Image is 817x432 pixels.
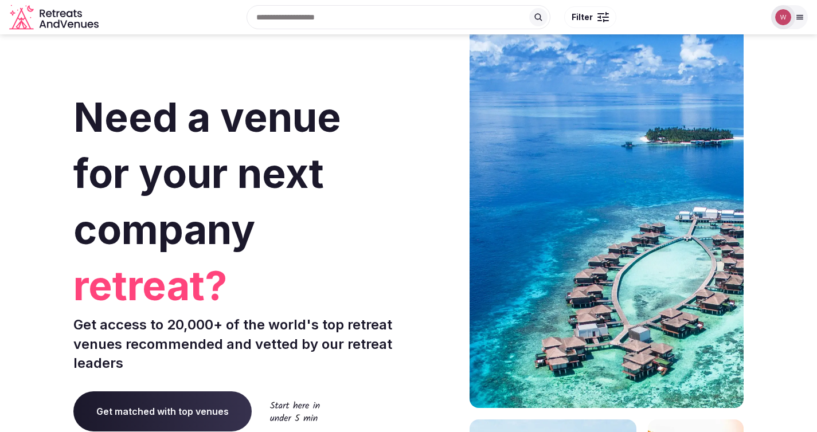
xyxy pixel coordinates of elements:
img: William Chin [775,9,791,25]
button: Filter [564,6,616,28]
p: Get access to 20,000+ of the world's top retreat venues recommended and vetted by our retreat lea... [73,315,404,373]
span: retreat? [73,258,404,314]
img: Start here in under 5 min [270,401,320,421]
span: Need a venue for your next company [73,93,341,254]
a: Visit the homepage [9,5,101,30]
svg: Retreats and Venues company logo [9,5,101,30]
a: Get matched with top venues [73,391,252,431]
span: Filter [572,11,593,23]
